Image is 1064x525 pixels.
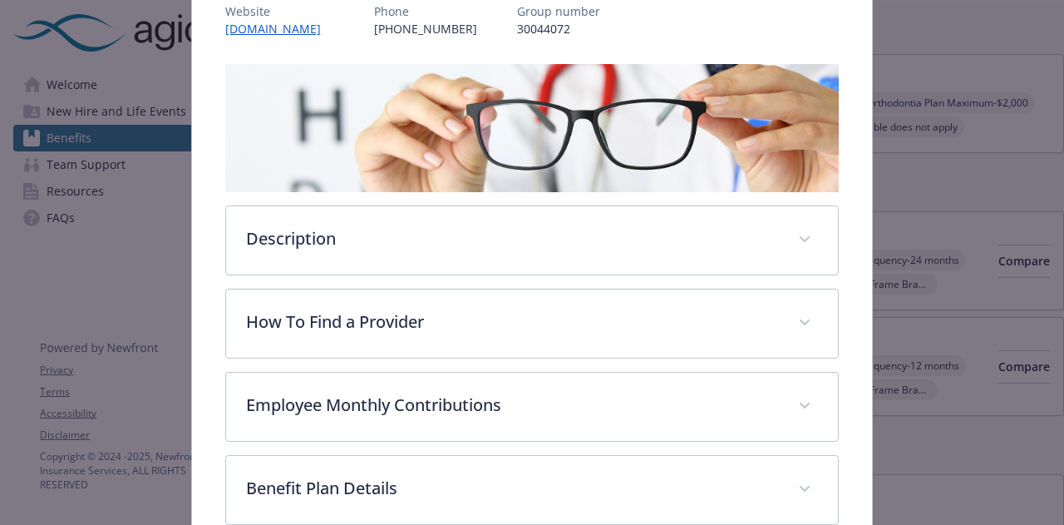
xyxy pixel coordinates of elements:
[226,456,837,524] div: Benefit Plan Details
[225,2,334,20] p: Website
[374,20,477,37] p: [PHONE_NUMBER]
[226,290,837,358] div: How To Find a Provider
[246,393,777,418] p: Employee Monthly Contributions
[225,21,334,37] a: [DOMAIN_NAME]
[517,2,600,20] p: Group number
[226,206,837,275] div: Description
[374,2,477,20] p: Phone
[246,226,777,251] p: Description
[517,20,600,37] p: 30044072
[226,373,837,441] div: Employee Monthly Contributions
[246,310,777,334] p: How To Find a Provider
[225,64,838,192] img: banner
[246,476,777,501] p: Benefit Plan Details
